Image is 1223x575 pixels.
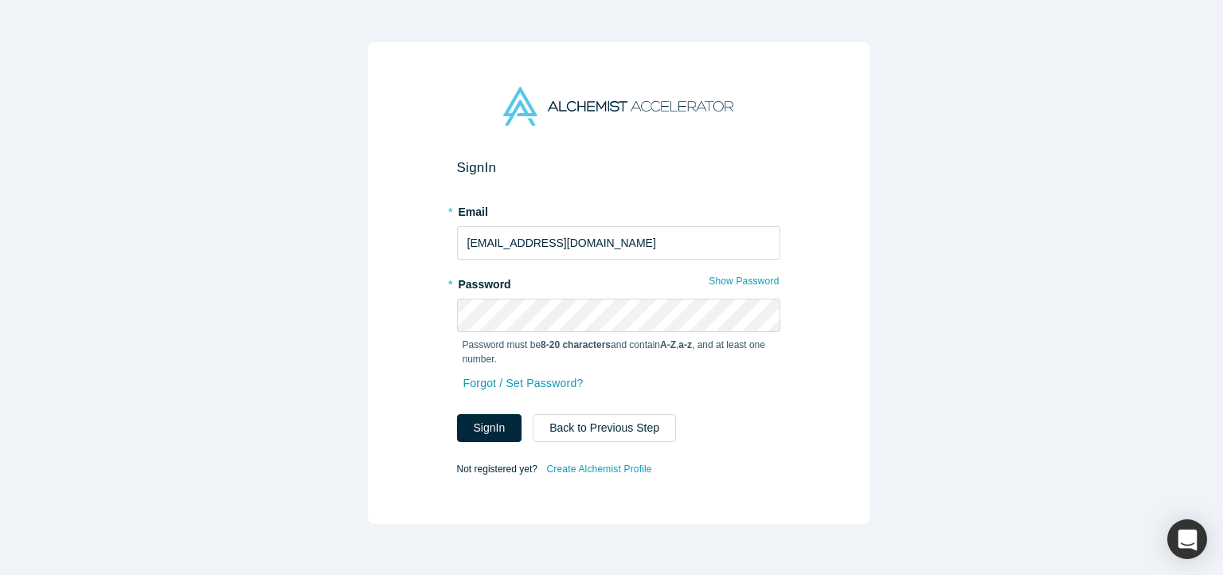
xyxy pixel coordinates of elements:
strong: A-Z [660,339,676,350]
h2: Sign In [457,159,780,176]
label: Password [457,271,780,293]
p: Password must be and contain , , and at least one number. [463,338,775,366]
button: SignIn [457,414,522,442]
span: Not registered yet? [457,464,537,475]
img: Alchemist Accelerator Logo [503,87,733,126]
strong: 8-20 characters [541,339,611,350]
label: Email [457,198,780,221]
a: Create Alchemist Profile [545,459,652,479]
button: Show Password [708,271,780,291]
a: Forgot / Set Password? [463,370,584,397]
strong: a-z [678,339,692,350]
button: Back to Previous Step [533,414,676,442]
